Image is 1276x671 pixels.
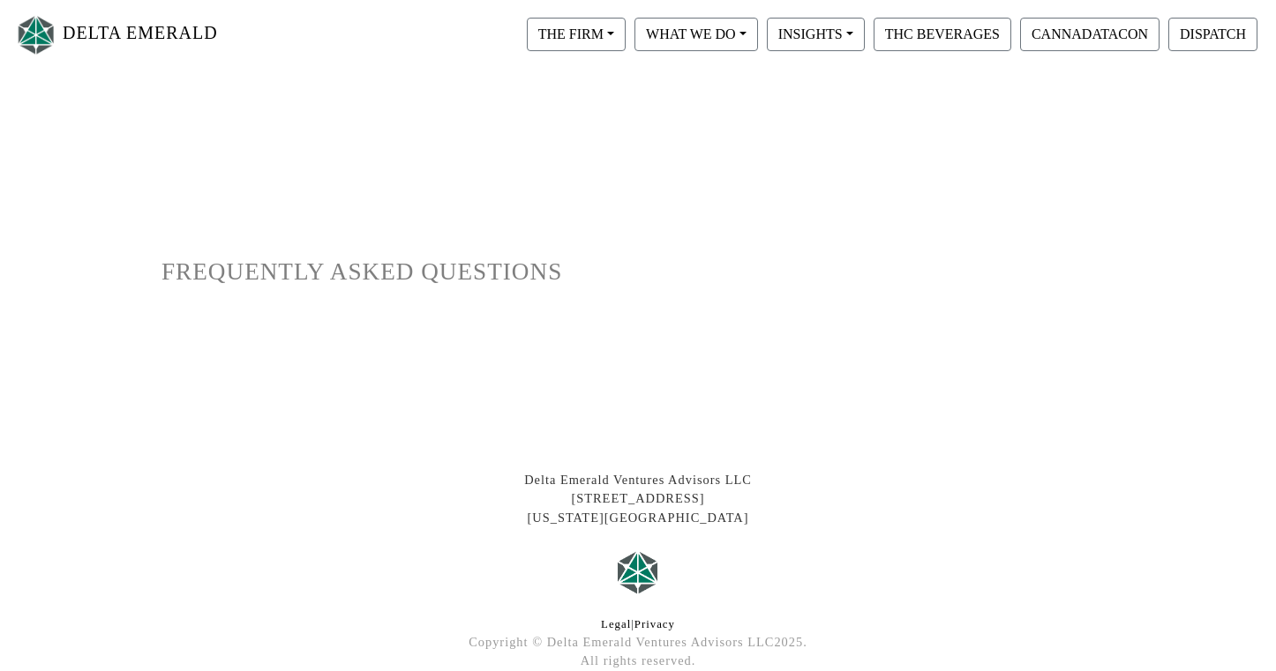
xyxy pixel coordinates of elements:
a: THC BEVERAGES [869,26,1016,41]
img: Logo [14,11,58,58]
a: CANNADATACON [1016,26,1164,41]
button: DISPATCH [1168,18,1257,51]
a: DELTA EMERALD [14,7,218,63]
button: INSIGHTS [767,18,865,51]
div: All rights reserved. [148,652,1128,671]
img: Logo [612,546,664,599]
div: Copyright © Delta Emerald Ventures Advisors LLC 2025 . [148,633,1128,652]
button: CANNADATACON [1020,18,1160,51]
button: WHAT WE DO [634,18,758,51]
a: DISPATCH [1164,26,1262,41]
a: Legal [601,618,631,630]
h1: FREQUENTLY ASKED QUESTIONS [161,257,1115,287]
div: | [148,616,1128,633]
button: THC BEVERAGES [874,18,1011,51]
div: Delta Emerald Ventures Advisors LLC [STREET_ADDRESS] [US_STATE][GEOGRAPHIC_DATA] [148,471,1128,528]
button: THE FIRM [527,18,626,51]
a: Privacy [634,618,675,630]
